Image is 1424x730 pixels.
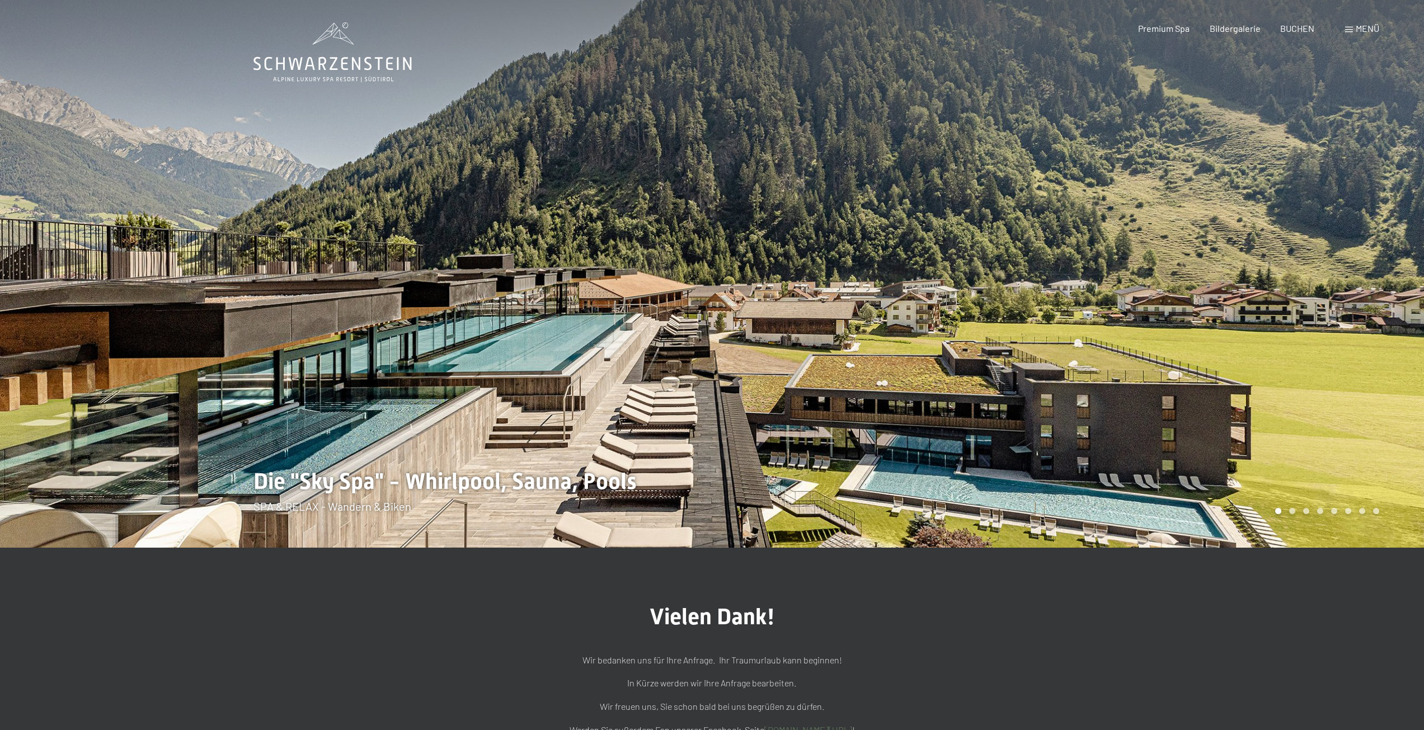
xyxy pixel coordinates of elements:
div: Carousel Page 6 [1345,508,1351,514]
div: Carousel Page 5 [1331,508,1337,514]
p: Wir freuen uns, Sie schon bald bei uns begrüßen zu dürfen. [433,699,992,714]
div: Carousel Page 8 [1373,508,1379,514]
div: Carousel Page 7 [1359,508,1365,514]
span: Vielen Dank! [650,604,775,630]
a: Bildergalerie [1210,23,1261,34]
div: Carousel Pagination [1271,508,1379,514]
p: In Kürze werden wir Ihre Anfrage bearbeiten. [433,676,992,690]
a: Premium Spa [1138,23,1190,34]
span: Menü [1356,23,1379,34]
div: Carousel Page 3 [1303,508,1309,514]
a: BUCHEN [1280,23,1314,34]
p: Wir bedanken uns für Ihre Anfrage. Ihr Traumurlaub kann beginnen! [433,653,992,667]
div: Carousel Page 4 [1317,508,1323,514]
div: Carousel Page 1 (Current Slide) [1275,508,1281,514]
div: Carousel Page 2 [1289,508,1295,514]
